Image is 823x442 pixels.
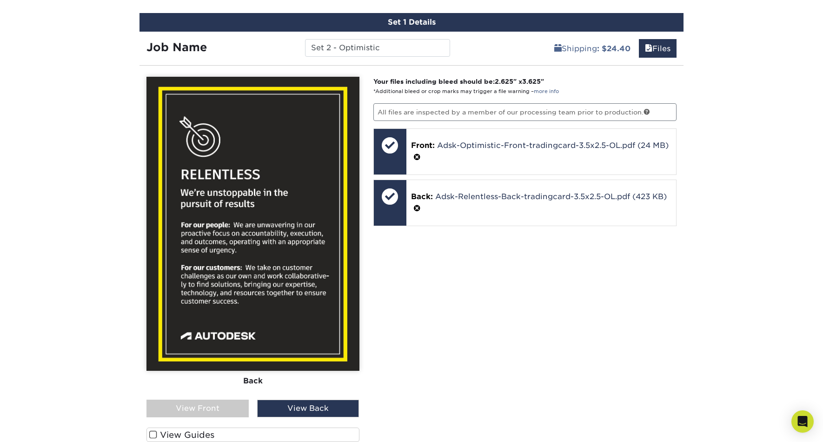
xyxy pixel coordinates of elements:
[139,13,684,32] div: Set 1 Details
[435,192,667,201] a: Adsk-Relentless-Back-tradingcard-3.5x2.5-OL.pdf (423 KB)
[257,400,359,417] div: View Back
[411,141,435,150] span: Front:
[373,103,677,121] p: All files are inspected by a member of our processing team prior to production.
[554,44,562,53] span: shipping
[305,39,450,57] input: Enter a job name
[534,88,559,94] a: more info
[411,192,433,201] span: Back:
[373,78,544,85] strong: Your files including bleed should be: " x "
[373,88,559,94] small: *Additional bleed or crop marks may trigger a file warning –
[791,410,814,433] div: Open Intercom Messenger
[146,40,207,54] strong: Job Name
[548,39,637,58] a: Shipping: $24.40
[146,428,359,442] label: View Guides
[146,371,359,391] div: Back
[522,78,541,85] span: 3.625
[639,39,677,58] a: Files
[495,78,513,85] span: 2.625
[645,44,652,53] span: files
[146,400,249,417] div: View Front
[597,44,631,53] b: : $24.40
[437,141,669,150] a: Adsk-Optimistic-Front-tradingcard-3.5x2.5-OL.pdf (24 MB)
